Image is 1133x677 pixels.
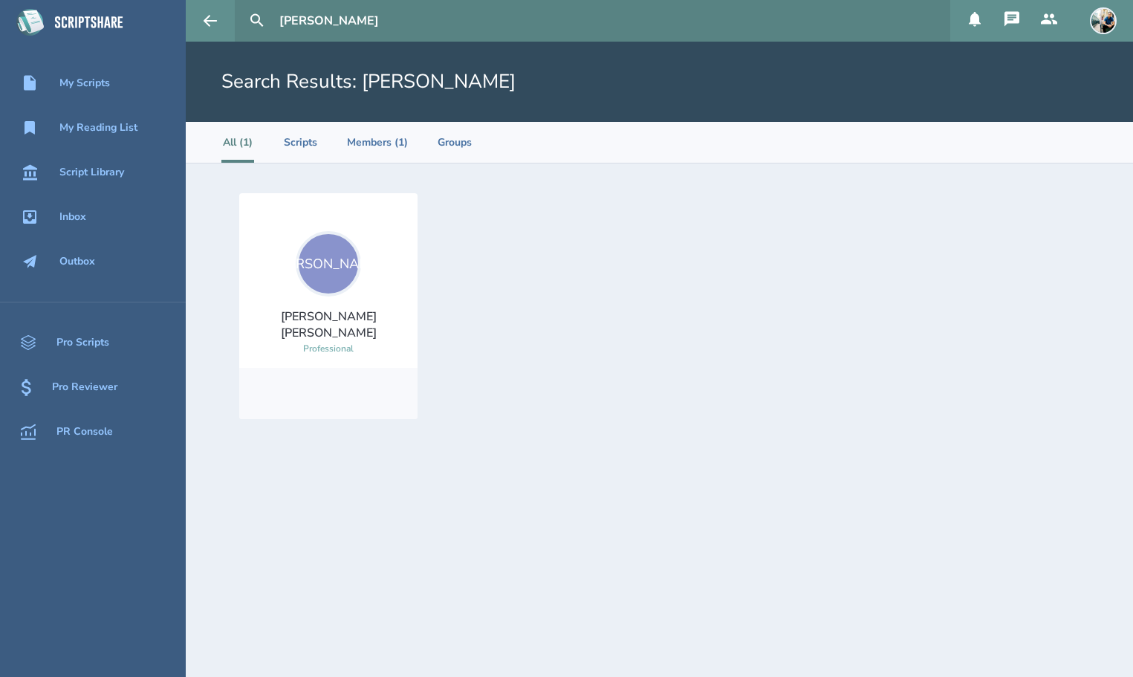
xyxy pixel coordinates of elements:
[296,231,361,297] div: [PERSON_NAME]
[221,68,516,95] h1: Search Results : [PERSON_NAME]
[1090,7,1117,34] img: user_1673573717-crop.jpg
[347,122,408,163] li: Members (1)
[56,426,113,438] div: PR Console
[52,381,117,393] div: Pro Reviewer
[251,231,406,356] a: [PERSON_NAME][PERSON_NAME] [PERSON_NAME]Professional
[251,308,406,341] div: [PERSON_NAME] [PERSON_NAME]
[56,337,109,349] div: Pro Scripts
[284,122,317,163] li: Scripts
[59,77,110,89] div: My Scripts
[59,256,95,268] div: Outbox
[59,211,86,223] div: Inbox
[438,122,472,163] li: Groups
[59,122,137,134] div: My Reading List
[303,341,354,356] div: Professional
[59,166,124,178] div: Script Library
[221,122,254,163] li: All (1)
